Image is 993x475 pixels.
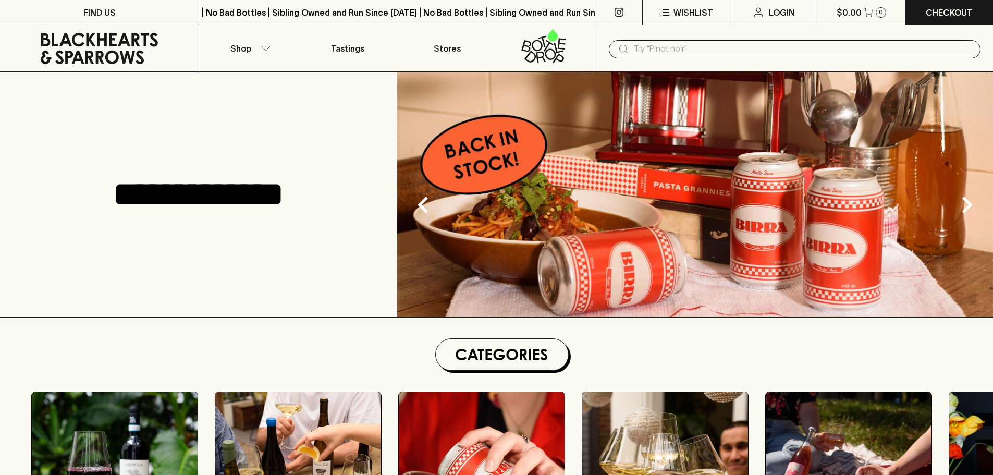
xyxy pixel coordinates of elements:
[837,6,862,19] p: $0.00
[230,42,251,55] p: Shop
[440,343,564,366] h1: Categories
[434,42,461,55] p: Stores
[402,184,444,226] button: Previous
[769,6,795,19] p: Login
[398,25,497,71] a: Stores
[926,6,973,19] p: Checkout
[634,41,972,57] input: Try "Pinot noir"
[298,25,397,71] a: Tastings
[331,42,364,55] p: Tastings
[83,6,116,19] p: FIND US
[673,6,713,19] p: Wishlist
[199,25,298,71] button: Shop
[397,72,993,317] img: optimise
[946,184,988,226] button: Next
[879,9,883,15] p: 0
